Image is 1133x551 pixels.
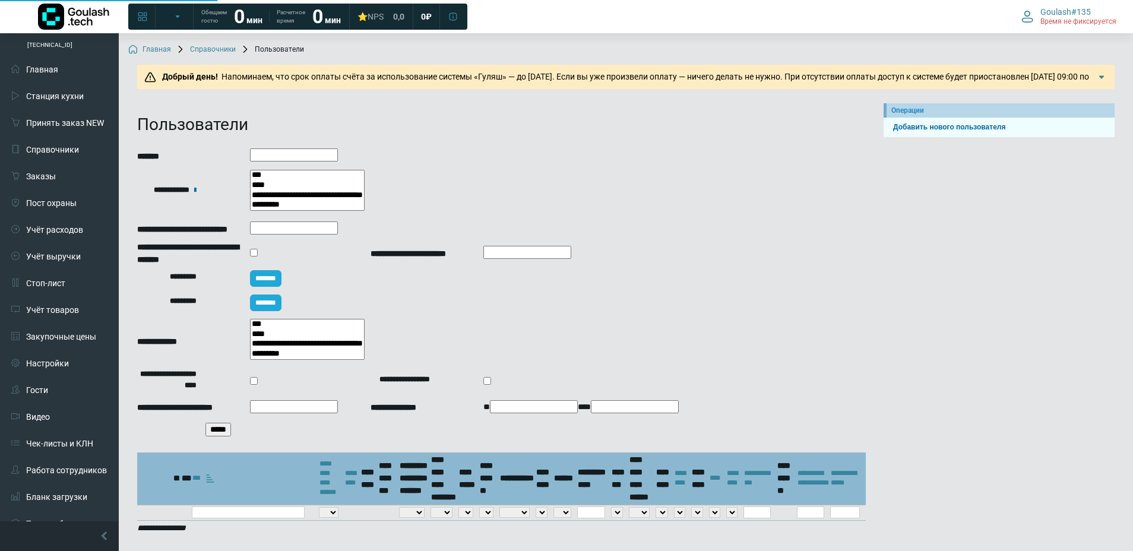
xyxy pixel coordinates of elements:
[325,15,341,25] span: мин
[414,6,439,27] a: 0 ₽
[162,72,218,81] b: Добрый день!
[38,4,109,30] img: Логотип компании Goulash.tech
[888,122,1110,133] a: Добавить нового пользователя
[357,11,384,22] div: ⭐
[277,8,305,25] span: Расчетное время
[1014,4,1123,29] button: Goulash#135 Время не фиксируется
[393,11,404,22] span: 0,0
[421,11,426,22] span: 0
[176,45,236,55] a: Справочники
[1096,71,1107,83] img: Подробнее
[246,15,262,25] span: мин
[144,71,156,83] img: Предупреждение
[201,8,227,25] span: Обещаем гостю
[159,72,1089,94] span: Напоминаем, что срок оплаты счёта за использование системы «Гуляш» — до [DATE]. Если вы уже произ...
[426,11,432,22] span: ₽
[368,12,384,21] span: NPS
[350,6,412,27] a: ⭐NPS 0,0
[312,5,323,28] strong: 0
[234,5,245,28] strong: 0
[194,6,348,27] a: Обещаем гостю 0 мин Расчетное время 0 мин
[891,105,1110,116] div: Операции
[137,115,866,135] h1: Пользователи
[1040,17,1116,27] span: Время не фиксируется
[128,45,171,55] a: Главная
[1040,7,1091,17] span: Goulash#135
[240,45,304,55] span: Пользователи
